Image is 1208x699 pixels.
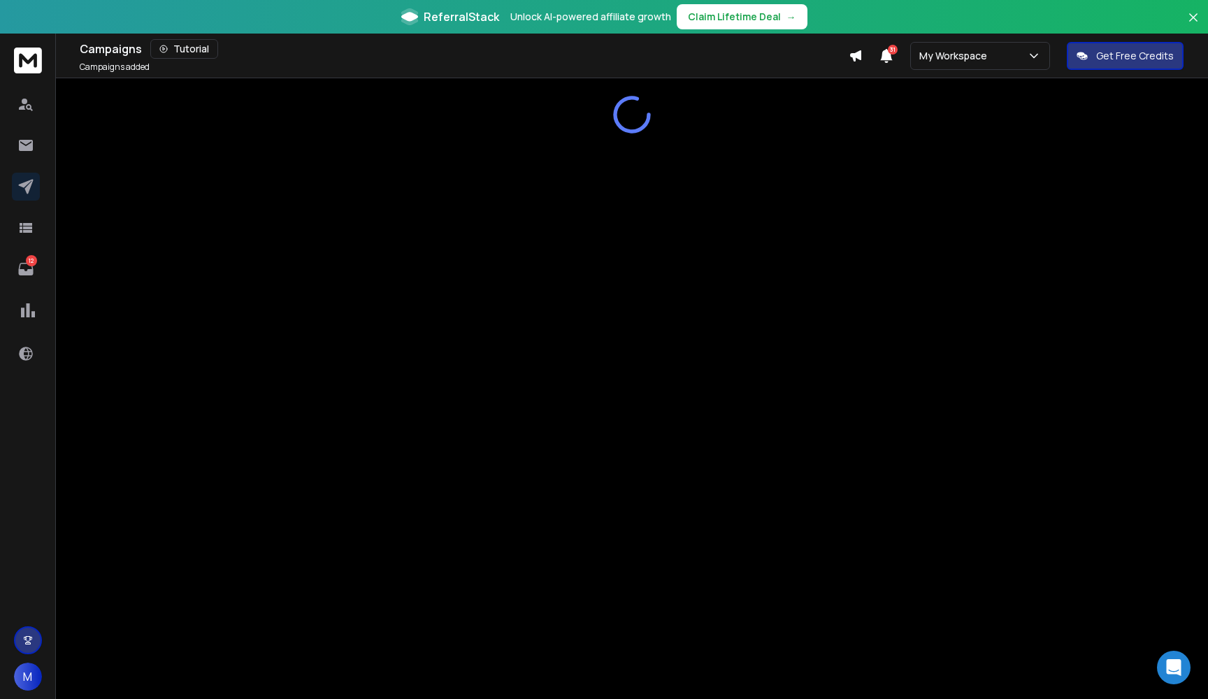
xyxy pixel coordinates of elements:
p: Campaigns added [80,62,150,73]
span: → [786,10,796,24]
div: Open Intercom Messenger [1157,651,1191,684]
span: 31 [888,45,898,55]
p: My Workspace [919,49,993,63]
p: 12 [26,255,37,266]
div: Campaigns [80,39,849,59]
p: Unlock AI-powered affiliate growth [510,10,671,24]
button: Get Free Credits [1067,42,1184,70]
button: Tutorial [150,39,218,59]
p: Get Free Credits [1096,49,1174,63]
button: M [14,663,42,691]
button: Claim Lifetime Deal→ [677,4,807,29]
span: ReferralStack [424,8,499,25]
button: Close banner [1184,8,1202,42]
a: 12 [12,255,40,283]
